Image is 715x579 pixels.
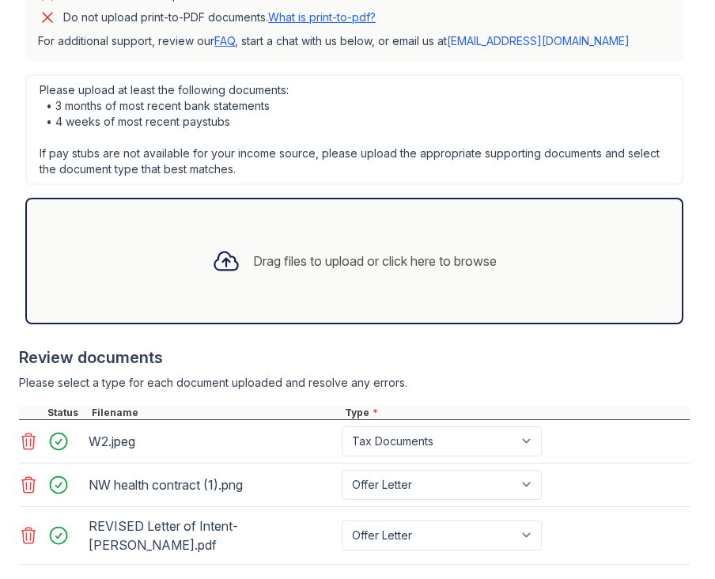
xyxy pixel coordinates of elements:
div: Status [44,407,89,419]
a: What is print-to-pdf? [268,10,376,24]
div: Filename [89,407,342,419]
div: NW health contract (1).png [89,472,335,498]
a: FAQ [214,34,235,47]
div: Please select a type for each document uploaded and resolve any errors. [19,375,690,391]
p: For additional support, review our , start a chat with us below, or email us at [38,33,671,49]
div: Please upload at least the following documents: • 3 months of most recent bank statements • 4 wee... [25,74,683,185]
div: Drag files to upload or click here to browse [253,252,497,271]
div: W2.jpeg [89,429,335,454]
a: [EMAIL_ADDRESS][DOMAIN_NAME] [447,34,630,47]
div: REVISED Letter of Intent-[PERSON_NAME].pdf [89,513,335,558]
p: Do not upload print-to-PDF documents. [63,9,376,25]
div: Type [342,407,690,419]
div: Review documents [19,346,690,369]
